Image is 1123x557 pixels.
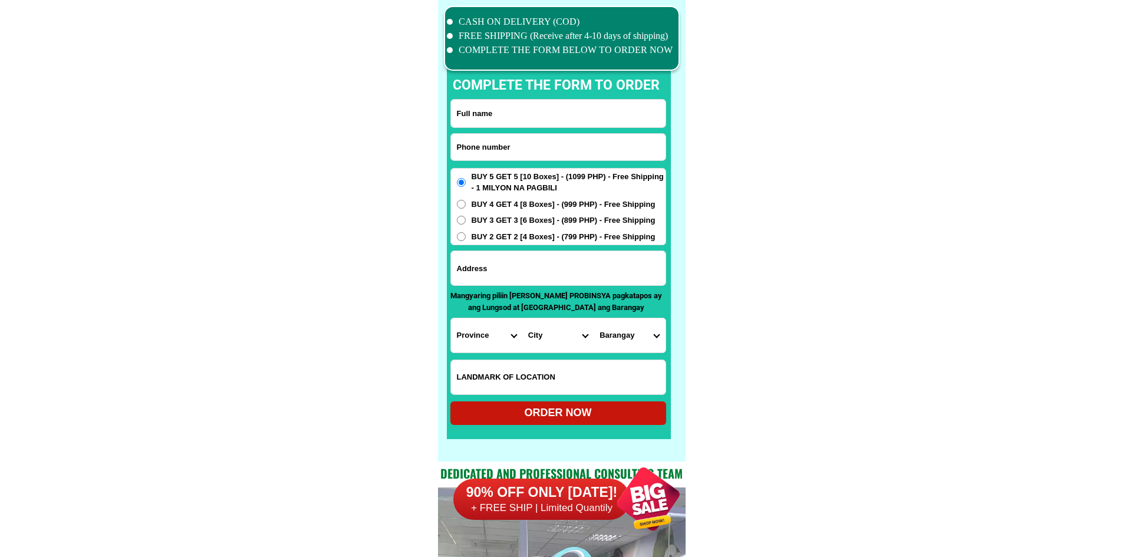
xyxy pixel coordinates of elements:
span: BUY 5 GET 5 [10 Boxes] - (1099 PHP) - Free Shipping - 1 MILYON NA PAGBILI [472,171,666,194]
span: BUY 4 GET 4 [8 Boxes] - (999 PHP) - Free Shipping [472,199,656,210]
input: Input LANDMARKOFLOCATION [451,360,666,394]
select: Select province [451,318,522,352]
div: ORDER NOW [450,405,666,421]
span: BUY 3 GET 3 [6 Boxes] - (899 PHP) - Free Shipping [472,215,656,226]
select: Select district [522,318,594,352]
h6: + FREE SHIP | Limited Quantily [453,502,630,515]
input: BUY 5 GET 5 [10 Boxes] - (1099 PHP) - Free Shipping - 1 MILYON NA PAGBILI [457,178,466,187]
input: Input phone_number [451,134,666,160]
input: BUY 2 GET 2 [4 Boxes] - (799 PHP) - Free Shipping [457,232,466,241]
span: BUY 2 GET 2 [4 Boxes] - (799 PHP) - Free Shipping [472,231,656,243]
input: Input address [451,251,666,285]
h6: 90% OFF ONLY [DATE]! [453,484,630,502]
li: FREE SHIPPING (Receive after 4-10 days of shipping) [447,29,673,43]
input: BUY 3 GET 3 [6 Boxes] - (899 PHP) - Free Shipping [457,216,466,225]
p: complete the form to order [441,75,671,96]
li: CASH ON DELIVERY (COD) [447,15,673,29]
li: COMPLETE THE FORM BELOW TO ORDER NOW [447,43,673,57]
p: Mangyaring piliin [PERSON_NAME] PROBINSYA pagkatapos ay ang Lungsod at [GEOGRAPHIC_DATA] ang Bara... [450,290,663,313]
h2: Dedicated and professional consulting team [438,464,686,482]
input: BUY 4 GET 4 [8 Boxes] - (999 PHP) - Free Shipping [457,200,466,209]
input: Input full_name [451,100,666,127]
select: Select commune [594,318,665,352]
